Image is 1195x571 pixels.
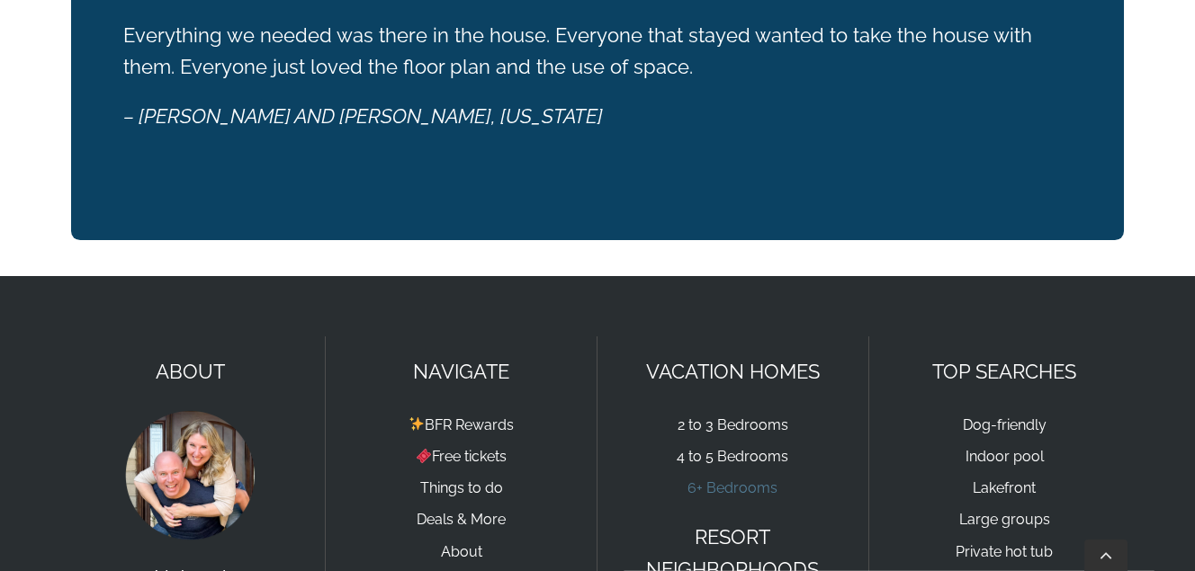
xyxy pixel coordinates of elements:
p: ABOUT [73,356,308,388]
a: Deals & More [417,511,506,528]
p: TOP SEARCHES [887,356,1123,388]
a: Lakefront [973,479,1036,496]
a: Free tickets [416,448,507,465]
img: Nat and Tyann [122,407,257,542]
a: Dog-friendly [963,416,1047,433]
a: 6+ Bedrooms [687,479,777,496]
a: Things to do [420,479,503,496]
p: VACATION HOMES [615,356,850,388]
a: Indoor pool [966,448,1044,465]
p: Everything we needed was there in the house. Everyone that stayed wanted to take the house with t... [123,20,1071,83]
a: About [441,543,482,560]
p: NAVIGATE [344,356,579,388]
img: 🎟️ [417,449,431,463]
a: Private hot tub [956,543,1053,560]
a: Large groups [959,511,1050,528]
em: – [PERSON_NAME] AND [PERSON_NAME], [US_STATE] [123,104,603,128]
a: 4 to 5 Bedrooms [677,448,788,465]
img: ✨ [409,416,424,431]
a: 2 to 3 Bedrooms [678,416,788,433]
a: BFR Rewards [409,416,514,433]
